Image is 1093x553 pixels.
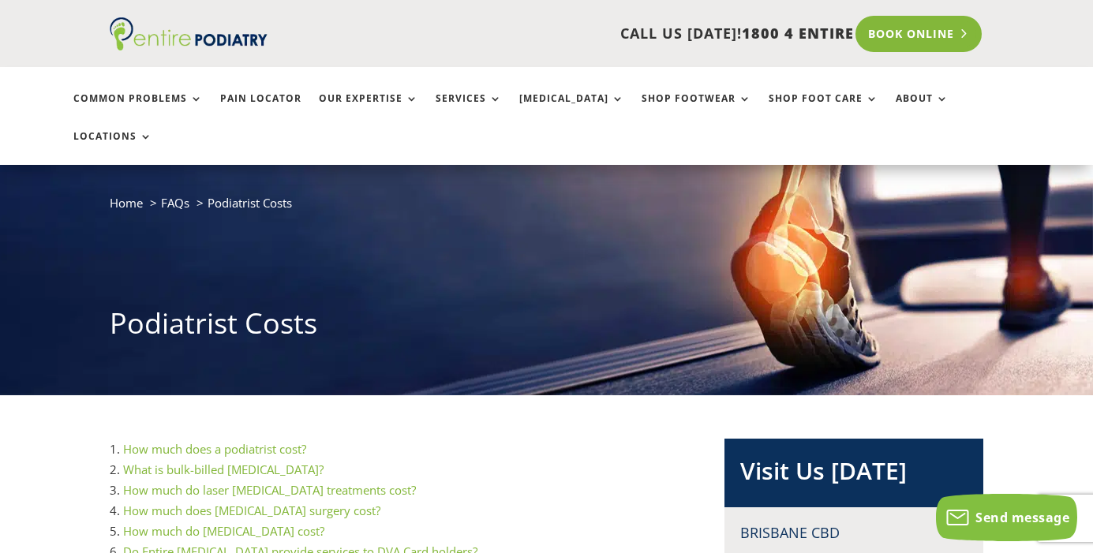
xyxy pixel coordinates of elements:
[855,16,983,52] a: Book Online
[220,93,301,127] a: Pain Locator
[123,523,324,539] a: How much do [MEDICAL_DATA] cost?
[110,192,984,225] nav: breadcrumb
[742,24,854,43] span: 1800 4 ENTIRE
[319,93,418,127] a: Our Expertise
[740,523,968,543] h4: Brisbane CBD
[309,24,853,44] p: CALL US [DATE]!
[519,93,624,127] a: [MEDICAL_DATA]
[975,509,1069,526] span: Send message
[110,38,268,54] a: Entire Podiatry
[73,93,203,127] a: Common Problems
[123,461,324,477] a: What is bulk-billed [MEDICAL_DATA]?
[436,93,502,127] a: Services
[769,93,878,127] a: Shop Foot Care
[642,93,751,127] a: Shop Footwear
[740,454,968,495] h2: Visit Us [DATE]
[161,195,189,211] a: FAQs
[110,195,143,211] a: Home
[110,304,984,351] h1: Podiatrist Costs
[123,503,380,518] a: How much does [MEDICAL_DATA] surgery cost?
[208,195,292,211] span: Podiatrist Costs
[110,17,268,50] img: logo (1)
[896,93,949,127] a: About
[123,441,306,457] a: How much does a podiatrist cost?
[123,482,416,498] a: How much do laser [MEDICAL_DATA] treatments cost?
[936,494,1077,541] button: Send message
[73,131,152,165] a: Locations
